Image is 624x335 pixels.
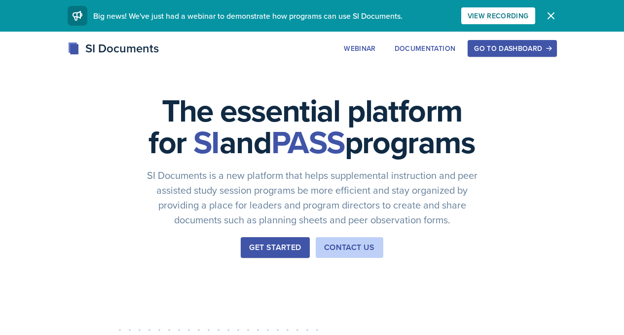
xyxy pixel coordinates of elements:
[474,44,550,52] div: Go to Dashboard
[388,40,462,57] button: Documentation
[68,40,159,57] div: SI Documents
[316,237,383,258] button: Contact Us
[468,12,529,20] div: View Recording
[344,44,375,52] div: Webinar
[461,7,535,24] button: View Recording
[337,40,382,57] button: Webinar
[93,10,403,21] span: Big news! We've just had a webinar to demonstrate how programs can use SI Documents.
[468,40,556,57] button: Go to Dashboard
[249,242,301,253] div: Get Started
[241,237,309,258] button: Get Started
[324,242,375,253] div: Contact Us
[395,44,456,52] div: Documentation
